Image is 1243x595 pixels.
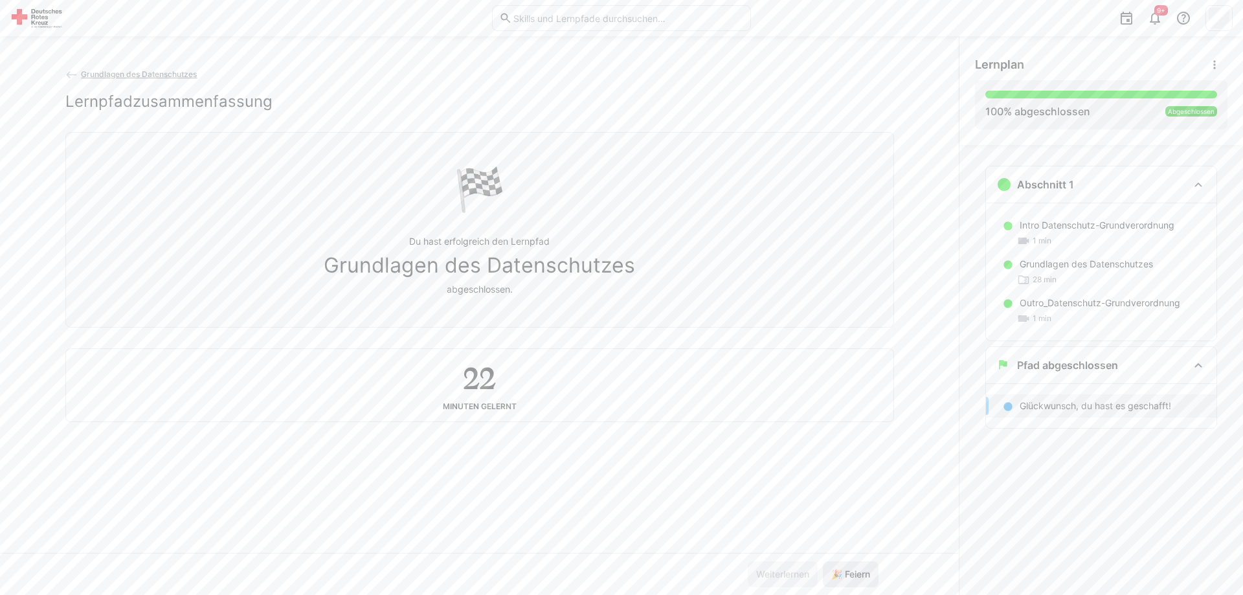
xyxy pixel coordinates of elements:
[1017,359,1118,372] h3: Pfad abgeschlossen
[443,402,517,411] div: Minuten gelernt
[1033,313,1051,324] span: 1 min
[324,235,635,296] p: Du hast erfolgreich den Lernpfad abgeschlossen.
[823,561,879,587] button: 🎉 Feiern
[1033,236,1051,246] span: 1 min
[754,568,811,581] span: Weiterlernen
[454,164,506,214] div: 🏁
[1020,399,1171,412] p: Glückwunsch, du hast es geschafft!
[748,561,818,587] button: Weiterlernen
[81,69,197,79] span: Grundlagen des Datenschutzes
[1020,297,1180,309] p: Outro_Datenschutz-Grundverordnung
[985,104,1090,119] div: % abgeschlossen
[829,568,872,581] span: 🎉 Feiern
[463,359,495,397] h2: 22
[1157,6,1165,14] span: 9+
[65,69,197,79] a: Grundlagen des Datenschutzes
[65,92,273,111] h2: Lernpfadzusammenfassung
[1033,275,1057,285] span: 28 min
[1020,258,1153,271] p: Grundlagen des Datenschutzes
[1168,107,1215,115] span: Abgeschlossen
[985,105,1003,118] span: 100
[324,253,635,278] span: Grundlagen des Datenschutzes
[512,12,744,24] input: Skills und Lernpfade durchsuchen…
[1020,219,1174,232] p: Intro Datenschutz-Grundverordnung
[975,58,1024,72] span: Lernplan
[1017,178,1074,191] h3: Abschnitt 1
